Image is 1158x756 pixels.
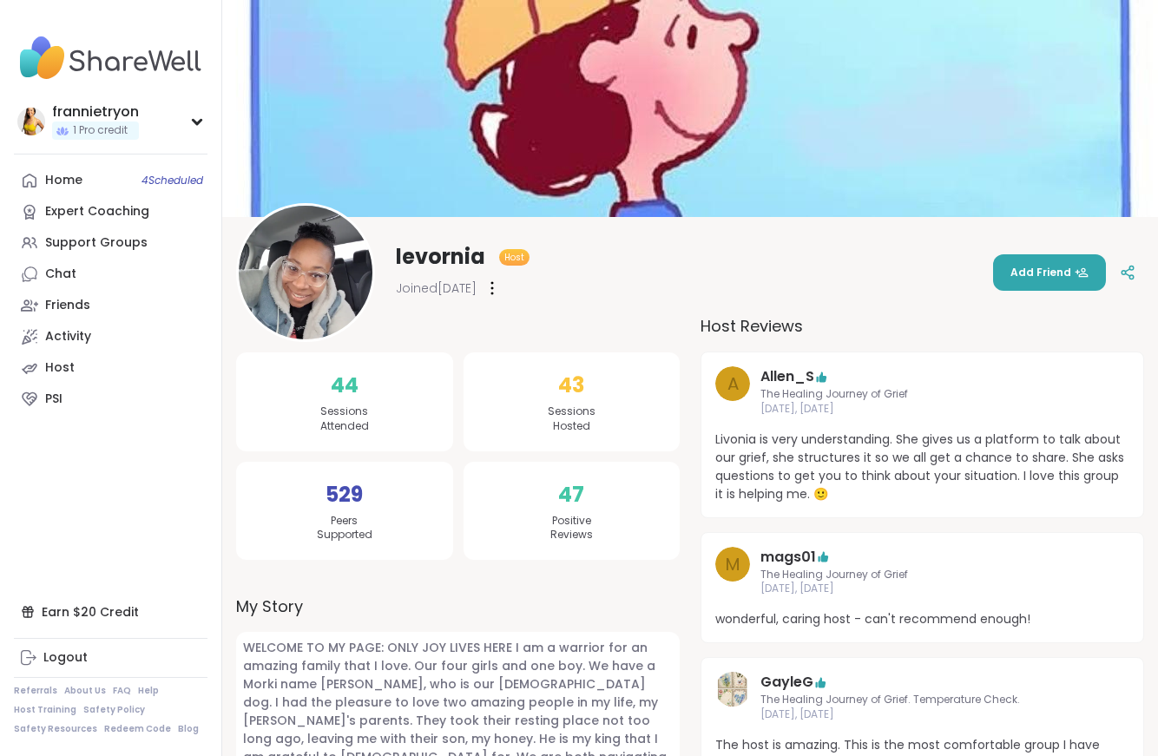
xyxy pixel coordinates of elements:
span: The Healing Journey of Grief. Temperature Check. [760,693,1084,707]
a: About Us [64,685,106,697]
img: ShareWell Nav Logo [14,28,207,89]
div: PSI [45,391,63,408]
span: Positive Reviews [550,514,593,543]
label: My Story [236,595,680,618]
span: 529 [326,479,363,510]
div: Earn $20 Credit [14,596,207,628]
a: FAQ [113,685,131,697]
span: 43 [558,370,584,401]
a: Redeem Code [104,723,171,735]
span: Joined [DATE] [396,279,477,297]
span: 47 [558,479,584,510]
div: Logout [43,649,88,667]
div: Home [45,172,82,189]
span: The Healing Journey of Grief [760,387,1084,402]
div: Expert Coaching [45,203,149,220]
button: Add Friend [993,254,1106,291]
span: Livonia is very understanding. She gives us a platform to talk about our grief, she structures it... [715,431,1129,503]
span: 44 [331,370,359,401]
a: Allen_S [760,366,814,387]
span: 1 Pro credit [73,123,128,138]
a: Activity [14,321,207,352]
span: Host [504,251,524,264]
a: Referrals [14,685,57,697]
a: Blog [178,723,199,735]
a: Host [14,352,207,384]
a: GayleG [715,672,750,722]
img: frannietryon [17,108,45,135]
a: Safety Resources [14,723,97,735]
span: [DATE], [DATE] [760,402,1084,417]
span: [DATE], [DATE] [760,582,1084,596]
a: Host Training [14,704,76,716]
span: The Healing Journey of Grief [760,568,1084,582]
img: levornia [239,206,372,339]
span: Sessions Hosted [548,404,595,434]
span: [DATE], [DATE] [760,707,1084,722]
a: Logout [14,642,207,674]
img: GayleG [715,672,750,707]
div: frannietryon [52,102,139,122]
div: Host [45,359,75,377]
a: Support Groups [14,227,207,259]
span: m [725,551,740,577]
div: Friends [45,297,90,314]
span: 4 Scheduled [141,174,203,187]
a: mags01 [760,547,816,568]
a: Friends [14,290,207,321]
a: m [715,547,750,597]
a: Safety Policy [83,704,145,716]
div: Chat [45,266,76,283]
div: Activity [45,328,91,345]
span: levornia [396,243,485,271]
a: PSI [14,384,207,415]
div: Support Groups [45,234,148,252]
a: A [715,366,750,417]
a: Expert Coaching [14,196,207,227]
span: wonderful, caring host - can't recommend enough! [715,610,1129,628]
span: Peers Supported [317,514,372,543]
span: A [727,371,739,397]
a: Help [138,685,159,697]
span: Add Friend [1010,265,1089,280]
span: Sessions Attended [320,404,369,434]
a: Chat [14,259,207,290]
a: Home4Scheduled [14,165,207,196]
a: GayleG [760,672,813,693]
